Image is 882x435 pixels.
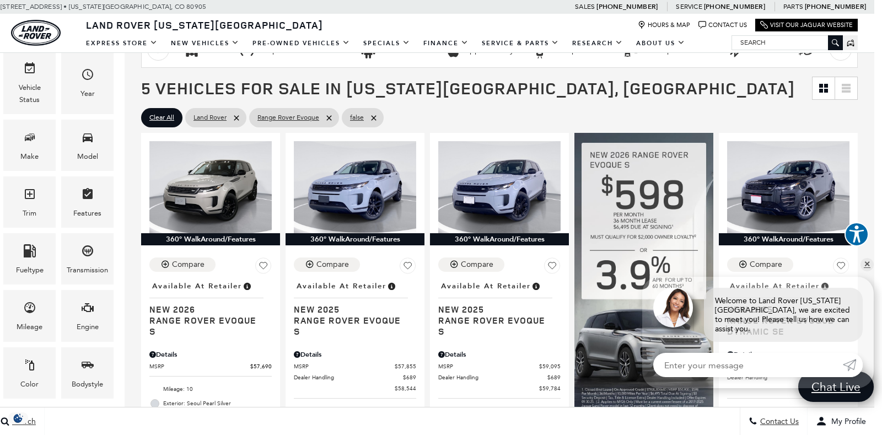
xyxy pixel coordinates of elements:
div: BodystyleBodystyle [61,347,114,399]
span: Available at Retailer [297,280,386,292]
a: New Vehicles [164,34,246,53]
span: Range Rover Evoque S [294,315,408,337]
span: Dealer Handling [438,373,547,382]
span: Land Rover [193,111,227,125]
a: About Us [630,34,692,53]
div: YearYear [61,51,114,114]
span: Land Rover [US_STATE][GEOGRAPHIC_DATA] [86,18,323,31]
span: Vehicle is in stock and ready for immediate delivery. Due to demand, availability is subject to c... [242,280,252,292]
a: $61,944 [727,384,849,393]
span: $59,095 [539,362,561,370]
a: [PHONE_NUMBER] [596,2,658,11]
a: MSRP $57,855 [294,362,416,370]
a: Available at RetailerNew 2026Range Rover Evoque S [149,278,272,337]
div: Compare [461,260,493,270]
div: Fueltype [16,264,44,276]
span: Available at Retailer [441,280,531,292]
span: Dealer Handling [294,373,403,382]
div: MakeMake [3,120,56,171]
div: Engine [77,321,99,333]
a: [PHONE_NUMBER] [805,2,866,11]
span: Transmission [81,241,94,264]
a: Visit Our Jaguar Website [760,21,853,29]
div: 360° WalkAround/Features [141,233,280,245]
div: 360° WalkAround/Features [286,233,424,245]
span: Bodystyle [81,356,94,378]
div: Pricing Details - Range Rover Evoque S [149,350,272,359]
img: Opt-Out Icon [6,412,31,424]
img: Agent profile photo [653,288,693,327]
div: Mileage [17,321,42,333]
a: Research [566,34,630,53]
button: Compare Vehicle [294,257,360,272]
span: false [350,111,364,125]
div: TrimTrim [3,176,56,228]
button: Save Vehicle [400,257,416,278]
a: Contact Us [698,21,747,29]
a: EXPRESS STORE [79,34,164,53]
span: Engine [81,298,94,321]
div: Bodystyle [72,378,103,390]
span: $59,784 [539,384,561,393]
span: Mileage [23,298,36,321]
div: Transmission [67,264,108,276]
a: MSRP $59,095 [438,362,561,370]
a: MSRP $57,690 [149,362,272,370]
span: Vehicle is in stock and ready for immediate delivery. Due to demand, availability is subject to c... [386,280,396,292]
input: Search [732,36,842,49]
div: Compare [172,260,205,270]
div: TransmissionTransmission [61,233,114,284]
img: 2025 LAND ROVER Range Rover Evoque S [438,141,561,233]
span: Vehicle [23,59,36,82]
span: Vehicle is in stock and ready for immediate delivery. Due to demand, availability is subject to c... [531,280,541,292]
img: 2025 LAND ROVER Range Rover Evoque Dynamic SE [727,141,849,233]
a: Pre-Owned Vehicles [246,34,357,53]
span: New 2025 [294,304,408,315]
span: Range Rover Evoque S [438,315,552,337]
li: Mileage: 13 [727,404,849,418]
div: Welcome to Land Rover [US_STATE][GEOGRAPHIC_DATA], we are excited to meet you! Please tell us how... [704,288,863,342]
aside: Accessibility Help Desk [845,222,869,249]
li: Mileage: 10 [149,382,272,396]
div: Features [73,207,101,219]
a: Available at RetailerNew 2025Range Rover Evoque S [294,278,416,337]
div: Make [20,151,39,163]
a: [PHONE_NUMBER] [704,2,765,11]
button: Open user profile menu [808,407,874,435]
div: 360° WalkAround/Features [430,233,569,245]
div: ColorColor [3,347,56,399]
nav: Main Navigation [79,34,692,53]
button: Save Vehicle [255,257,272,278]
div: ModelModel [61,120,114,171]
button: Save Vehicle [544,257,561,278]
div: Model [77,151,98,163]
span: $57,690 [250,362,272,370]
div: FeaturesFeatures [61,176,114,228]
span: $58,544 [395,384,416,393]
span: Sales [575,3,595,10]
div: MileageMileage [3,290,56,341]
a: Dealer Handling $689 [294,373,416,382]
button: Compare Vehicle [438,257,504,272]
a: Dealer Handling $689 [438,373,561,382]
div: EngineEngine [61,290,114,341]
a: Hours & Map [638,21,690,29]
input: Enter your message [653,353,843,377]
span: $689 [547,373,561,382]
div: Compare [750,260,782,270]
button: Explore your accessibility options [845,222,869,246]
span: Available at Retailer [152,280,242,292]
a: Service & Parts [475,34,566,53]
a: land-rover [11,20,61,46]
span: Color [23,356,36,378]
span: New 2025 [438,304,552,315]
div: Year [80,88,95,100]
section: Click to Open Cookie Consent Modal [6,412,31,424]
span: MSRP [294,362,395,370]
a: [STREET_ADDRESS] • [US_STATE][GEOGRAPHIC_DATA], CO 80905 [1,3,206,10]
div: Color [20,378,39,390]
button: Compare Vehicle [727,257,793,272]
a: Specials [357,34,417,53]
div: VehicleVehicle Status [3,51,56,114]
span: 5 Vehicles for Sale in [US_STATE][GEOGRAPHIC_DATA], [GEOGRAPHIC_DATA] [141,77,795,99]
